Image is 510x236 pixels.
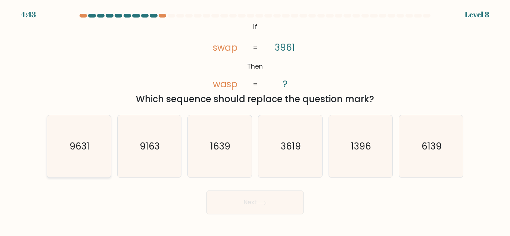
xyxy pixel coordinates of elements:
text: 1396 [351,140,371,153]
text: 9163 [140,140,160,153]
div: Which sequence should replace the question mark? [51,92,459,106]
svg: @import url('[URL][DOMAIN_NAME]); [198,21,312,91]
tspan: = [253,43,258,52]
tspan: = [253,80,258,89]
text: 6139 [422,140,442,153]
tspan: swap [213,41,237,54]
tspan: ? [283,78,287,91]
tspan: If [253,22,257,31]
text: 1639 [210,140,230,153]
text: 3619 [281,140,301,153]
tspan: 3961 [275,41,295,54]
text: 9631 [69,140,90,153]
div: 4:43 [21,9,36,20]
tspan: wasp [213,78,237,91]
div: Level 8 [465,9,489,20]
tspan: Then [247,62,263,71]
button: Next [206,191,304,214]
